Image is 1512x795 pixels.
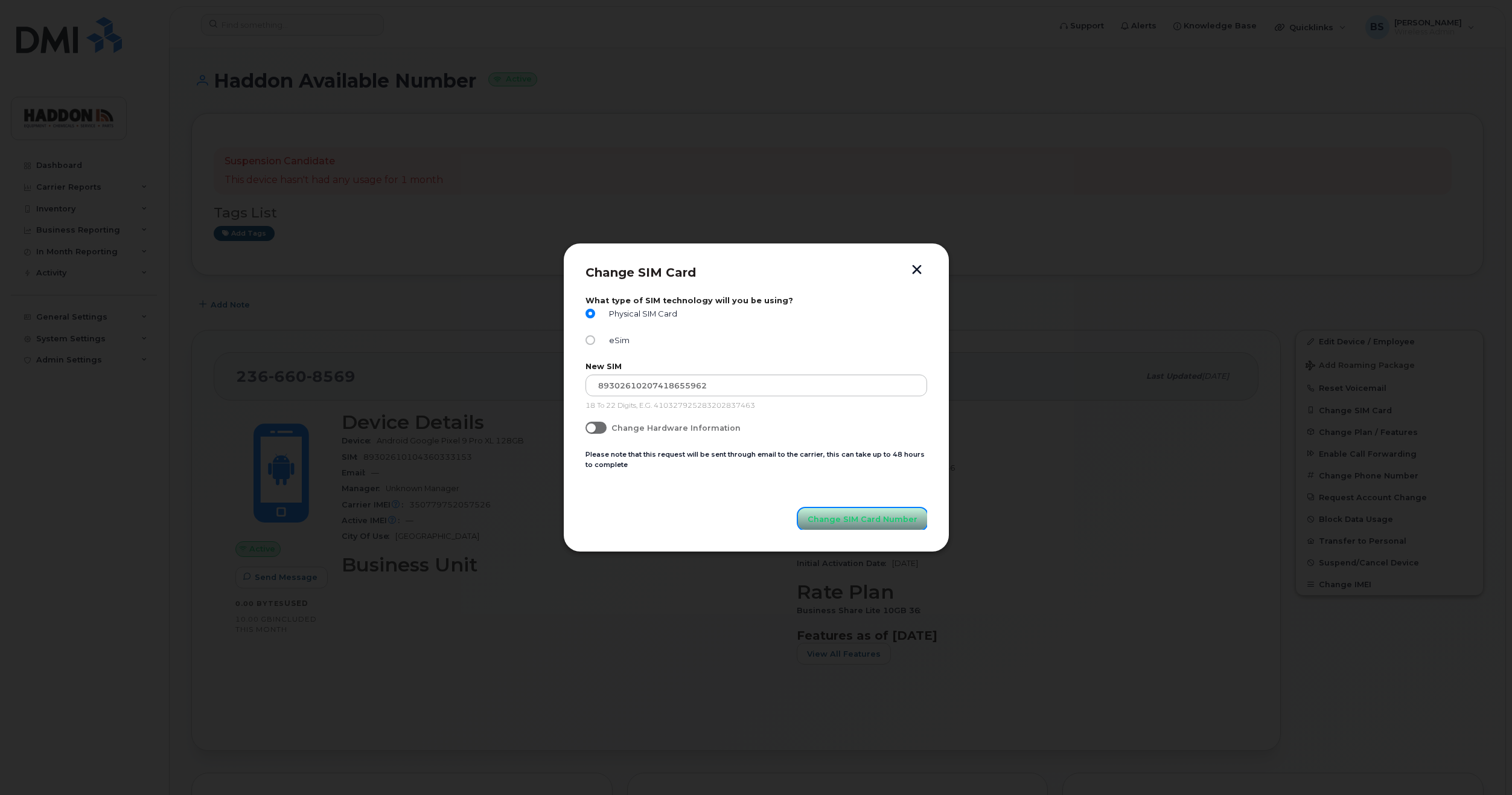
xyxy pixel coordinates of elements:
button: Change SIM Card Number [798,508,927,530]
input: eSim [585,335,595,345]
span: Change SIM Card [585,265,696,280]
input: Physical SIM Card [585,309,595,318]
span: Change Hardware Information [611,423,741,433]
small: Please note that this request will be sent through email to the carrier, this can take up to 48 h... [585,450,925,469]
span: Physical SIM Card [605,309,678,318]
input: Input Your New SIM Number [585,375,927,396]
label: New SIM [585,362,927,371]
span: Change SIM Card Number [808,513,917,525]
span: eSim [605,336,630,345]
label: What type of SIM technology will you be using? [585,296,927,305]
p: 18 To 22 Digits, E.G. 410327925283202837463 [585,401,927,411]
input: Change Hardware Information [585,422,595,431]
